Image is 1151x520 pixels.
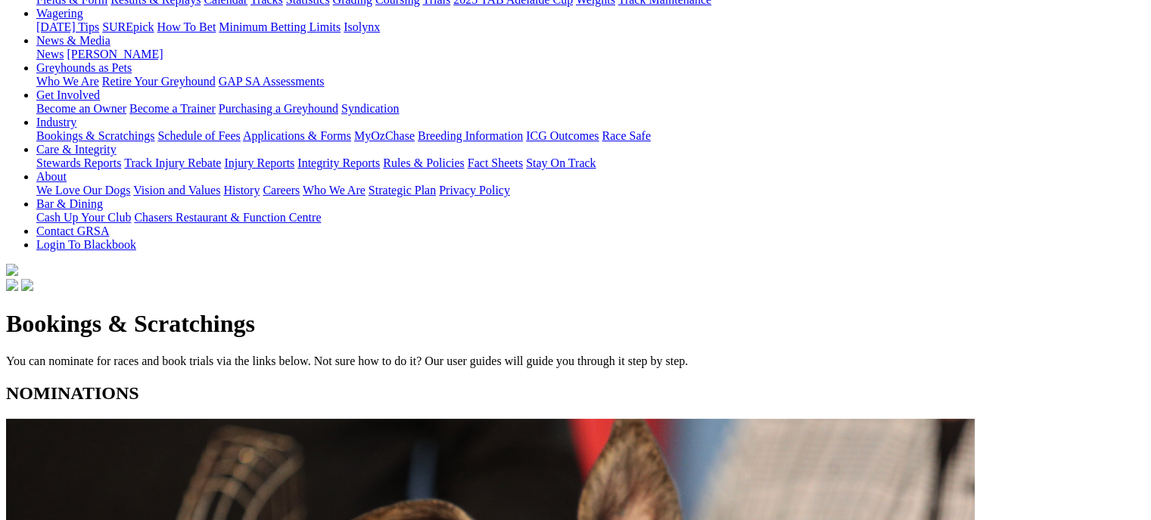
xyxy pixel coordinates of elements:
div: News & Media [36,48,1145,61]
a: Privacy Policy [439,184,510,197]
a: We Love Our Dogs [36,184,130,197]
a: Minimum Betting Limits [219,20,341,33]
a: [DATE] Tips [36,20,99,33]
a: Race Safe [602,129,650,142]
a: [PERSON_NAME] [67,48,163,60]
a: Isolynx [344,20,380,33]
img: facebook.svg [6,279,18,291]
a: MyOzChase [354,129,415,142]
a: History [223,184,260,197]
h1: Bookings & Scratchings [6,310,1145,338]
a: Contact GRSA [36,224,109,237]
a: Purchasing a Greyhound [219,102,338,115]
div: Get Involved [36,102,1145,116]
a: Bookings & Scratchings [36,129,154,142]
a: GAP SA Assessments [219,75,325,88]
a: Retire Your Greyhound [102,75,216,88]
a: Schedule of Fees [157,129,240,142]
a: Rules & Policies [383,156,465,169]
div: About [36,184,1145,197]
a: Become an Owner [36,102,126,115]
div: Care & Integrity [36,156,1145,170]
a: Stay On Track [526,156,596,169]
div: Industry [36,129,1145,143]
h2: NOMINATIONS [6,383,1145,404]
img: twitter.svg [21,279,33,291]
a: Fact Sheets [468,156,523,169]
a: Industry [36,116,76,128]
a: Track Injury Rebate [124,156,221,169]
img: logo-grsa-white.png [6,264,18,276]
a: Get Involved [36,88,100,101]
a: News & Media [36,34,110,47]
a: ICG Outcomes [526,129,599,142]
a: Breeding Information [418,129,523,142]
a: Careers [263,184,300,197]
a: Who We Are [36,75,99,88]
a: Who We Are [303,184,366,197]
a: Stewards Reports [36,156,121,169]
a: Wagering [36,7,83,20]
a: Injury Reports [224,156,294,169]
a: Applications & Forms [243,129,351,142]
div: Wagering [36,20,1145,34]
a: Care & Integrity [36,143,117,156]
a: SUREpick [102,20,154,33]
a: Strategic Plan [369,184,436,197]
div: Bar & Dining [36,211,1145,224]
a: Vision and Values [133,184,220,197]
a: How To Bet [157,20,216,33]
a: Cash Up Your Club [36,211,131,224]
a: Become a Trainer [129,102,216,115]
a: Integrity Reports [297,156,380,169]
a: Greyhounds as Pets [36,61,132,74]
a: Login To Blackbook [36,238,136,251]
a: Bar & Dining [36,197,103,210]
div: Greyhounds as Pets [36,75,1145,88]
a: News [36,48,64,60]
a: Syndication [341,102,399,115]
p: You can nominate for races and book trials via the links below. Not sure how to do it? Our user g... [6,354,1145,368]
a: Chasers Restaurant & Function Centre [134,211,321,224]
a: About [36,170,67,183]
